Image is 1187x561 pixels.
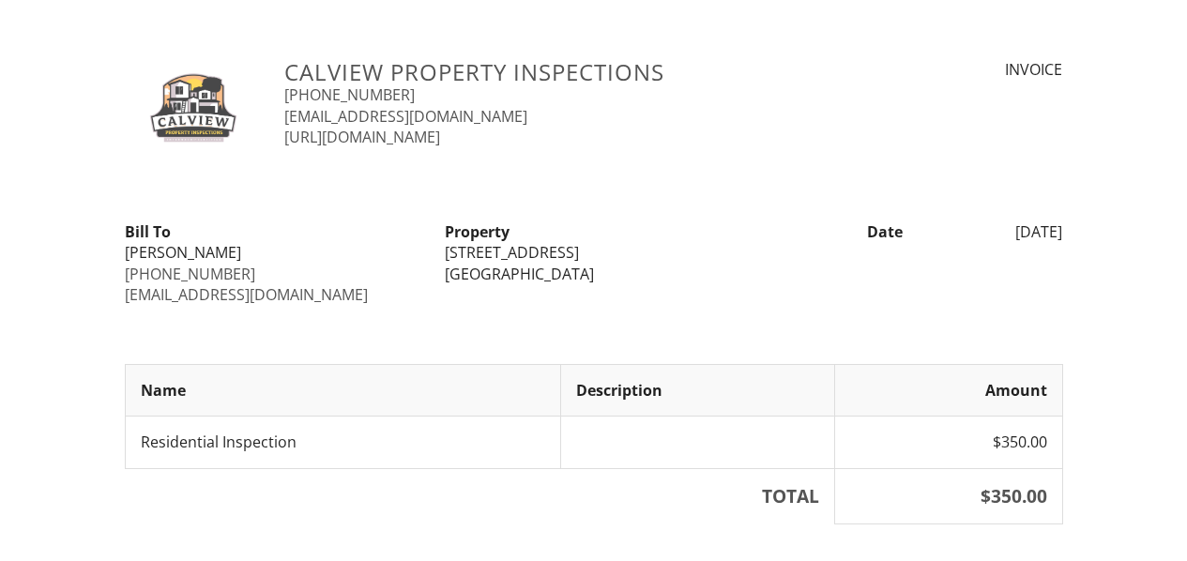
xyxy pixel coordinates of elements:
a: [URL][DOMAIN_NAME] [284,127,440,147]
td: $350.00 [834,417,1062,468]
strong: Bill To [125,221,171,242]
a: [EMAIL_ADDRESS][DOMAIN_NAME] [284,106,527,127]
h3: Calview Property Inspections [284,59,822,84]
th: TOTAL [125,468,834,524]
div: [DATE] [914,221,1074,242]
div: INVOICE [845,59,1062,80]
a: [EMAIL_ADDRESS][DOMAIN_NAME] [125,284,368,305]
th: Description [560,364,834,416]
div: [STREET_ADDRESS] [445,242,742,263]
td: Residential Inspection [125,417,560,468]
th: $350.00 [834,468,1062,524]
div: [GEOGRAPHIC_DATA] [445,264,742,284]
a: [PHONE_NUMBER] [284,84,415,105]
a: [PHONE_NUMBER] [125,264,255,284]
th: Name [125,364,560,416]
div: [PERSON_NAME] [125,242,422,263]
img: CalViewPropertyInspections.png [125,59,263,158]
div: Date [753,221,914,242]
strong: Property [445,221,510,242]
th: Amount [834,364,1062,416]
